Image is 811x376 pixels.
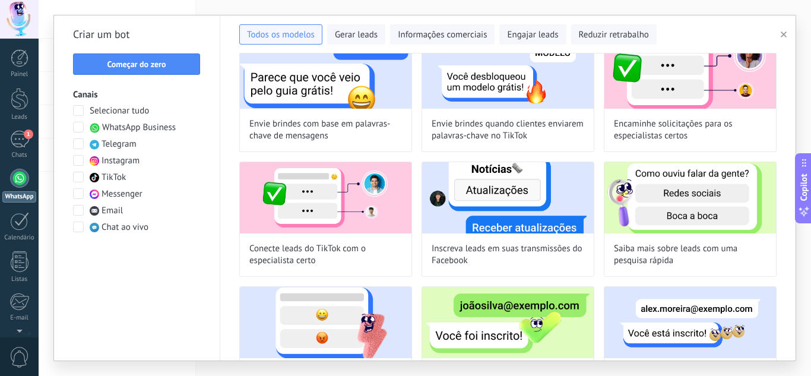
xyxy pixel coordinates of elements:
[102,188,142,200] span: Messenger
[240,37,411,109] img: Envie brindes com base em palavras-chave de mensagens
[102,222,148,233] span: Chat ao vivo
[2,113,37,121] div: Leads
[604,287,776,358] img: Aumente sua lista de emails com seu público do TikTok
[102,205,123,217] span: Email
[247,29,315,41] span: Todos os modelos
[73,53,200,75] button: Começar do zero
[499,24,566,45] button: Engajar leads
[2,276,37,283] div: Listas
[614,118,766,142] span: Encaminhe solicitações para os especialistas certos
[2,151,37,159] div: Chats
[579,29,649,41] span: Reduzir retrabalho
[432,243,584,267] span: Inscreva leads em suas transmissões do Facebook
[249,118,402,142] span: Envie brindes com base em palavras-chave de mensagens
[507,29,558,41] span: Engajar leads
[2,314,37,322] div: E-mail
[2,71,37,78] div: Painel
[571,24,657,45] button: Reduzir retrabalho
[240,162,411,233] img: Conecte leads do TikTok com o especialista certo
[73,25,201,44] h2: Criar um bot
[432,118,584,142] span: Envie brindes quando clientes enviarem palavras-chave no TikTok
[327,24,385,45] button: Gerar leads
[398,29,487,41] span: Informações comerciais
[422,162,594,233] img: Inscreva leads em suas transmissões do Facebook
[102,122,176,134] span: WhatsApp Business
[604,37,776,109] img: Encaminhe solicitações para os especialistas certos
[90,105,149,117] span: Selecionar tudo
[604,162,776,233] img: Saiba mais sobre leads com uma pesquisa rápida
[798,173,810,201] span: Copilot
[422,287,594,358] img: Inscreva leads em sua newsletter de email
[249,243,402,267] span: Conecte leads do TikTok com o especialista certo
[422,37,594,109] img: Envie brindes quando clientes enviarem palavras-chave no TikTok
[102,172,126,184] span: TikTok
[2,234,37,242] div: Calendário
[24,129,33,139] span: 1
[390,24,495,45] button: Informações comerciais
[239,24,322,45] button: Todos os modelos
[102,155,140,167] span: Instagram
[102,138,137,150] span: Telegram
[614,243,766,267] span: Saiba mais sobre leads com uma pesquisa rápida
[107,60,166,68] span: Começar do zero
[2,191,36,203] div: WhatsApp
[73,89,201,100] h3: Canais
[335,29,378,41] span: Gerar leads
[240,287,411,358] img: Colete feedback com emojis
